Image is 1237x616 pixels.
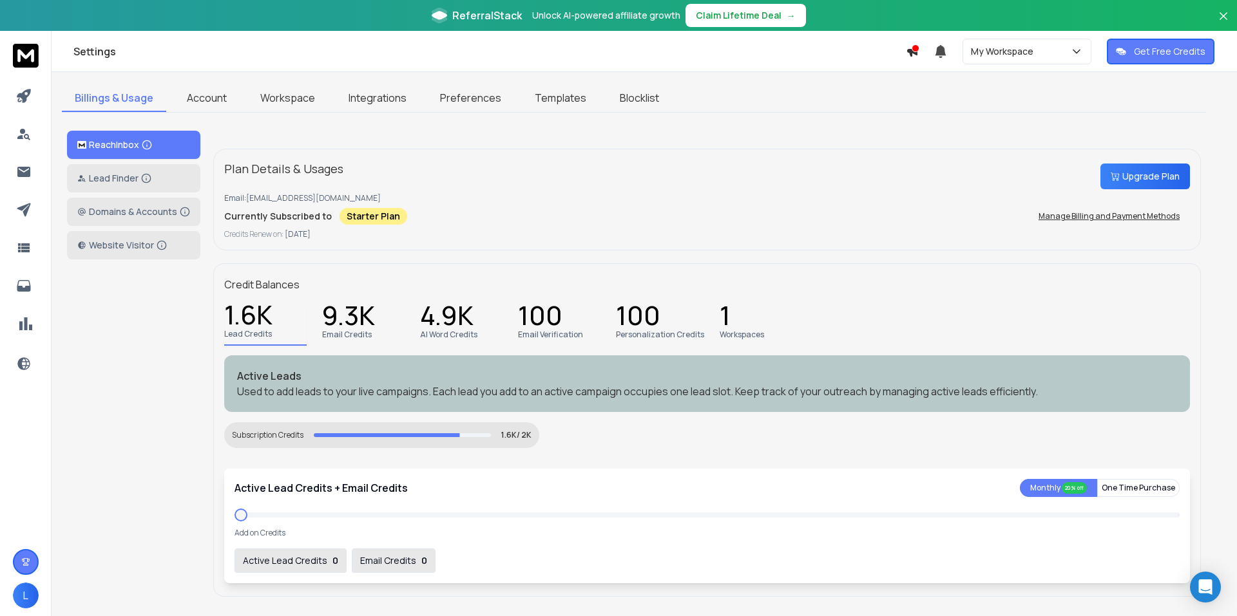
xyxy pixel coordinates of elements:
p: 0 [421,554,427,567]
button: Manage Billing and Payment Methods [1028,203,1190,229]
p: Plan Details & Usages [224,160,343,178]
a: Templates [522,85,599,112]
p: Email Verification [518,330,583,340]
button: Get Free Credits [1107,39,1214,64]
p: 4.9K [420,309,474,327]
p: Add on Credits [235,528,285,538]
button: Upgrade Plan [1100,163,1190,189]
p: 1.6K [224,308,273,326]
p: Used to add leads to your live campaigns. Each lead you add to an active campaign occupies one le... [237,384,1177,399]
p: My Workspace [971,45,1039,58]
p: Unlock AI-powered affiliate growth [532,9,680,22]
p: 100 [616,309,660,327]
p: Email: [EMAIL_ADDRESS][DOMAIN_NAME] [224,193,1190,203]
div: Subscription Credits [232,430,303,440]
p: Active Leads [237,368,1177,384]
a: Workspace [247,85,328,112]
p: Active Lead Credits [243,554,327,567]
p: Credit Balances [224,277,300,292]
button: L [13,583,39,608]
button: Monthly 20% off [1020,479,1097,497]
p: Currently Subscribed to [224,210,332,223]
span: ReferralStack [452,8,522,23]
span: → [787,9,796,22]
div: Open Intercom Messenger [1190,572,1221,602]
button: One Time Purchase [1097,479,1180,497]
p: Get Free Credits [1134,45,1205,58]
button: ReachInbox [67,131,200,159]
p: 9.3K [322,309,375,327]
p: Active Lead Credits + Email Credits [235,480,408,496]
p: 1 [720,309,731,327]
button: Domains & Accounts [67,198,200,226]
a: Account [174,85,240,112]
p: AI Word Credits [420,330,477,340]
span: [DATE] [285,229,311,239]
h1: Settings [73,44,906,59]
a: Preferences [427,85,514,112]
img: logo [77,141,86,149]
button: Website Visitor [67,231,200,259]
p: 100 [518,309,562,327]
p: 0 [332,554,338,567]
p: Personalization Credits [616,330,704,340]
p: Credits Renew on: [224,229,1190,239]
div: Starter Plan [340,208,407,225]
button: Claim Lifetime Deal→ [686,4,806,27]
p: Lead Credits [224,329,272,339]
a: Billings & Usage [62,85,166,112]
a: Blocklist [607,85,672,112]
p: Email Credits [360,554,416,567]
p: Workspaces [720,330,764,340]
button: Lead Finder [67,164,200,192]
a: Integrations [336,85,419,112]
p: Email Credits [322,330,372,340]
div: 20% off [1062,482,1087,494]
button: Close banner [1215,8,1232,39]
p: 1.6K/ 2K [501,430,532,440]
p: Manage Billing and Payment Methods [1039,211,1180,221]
